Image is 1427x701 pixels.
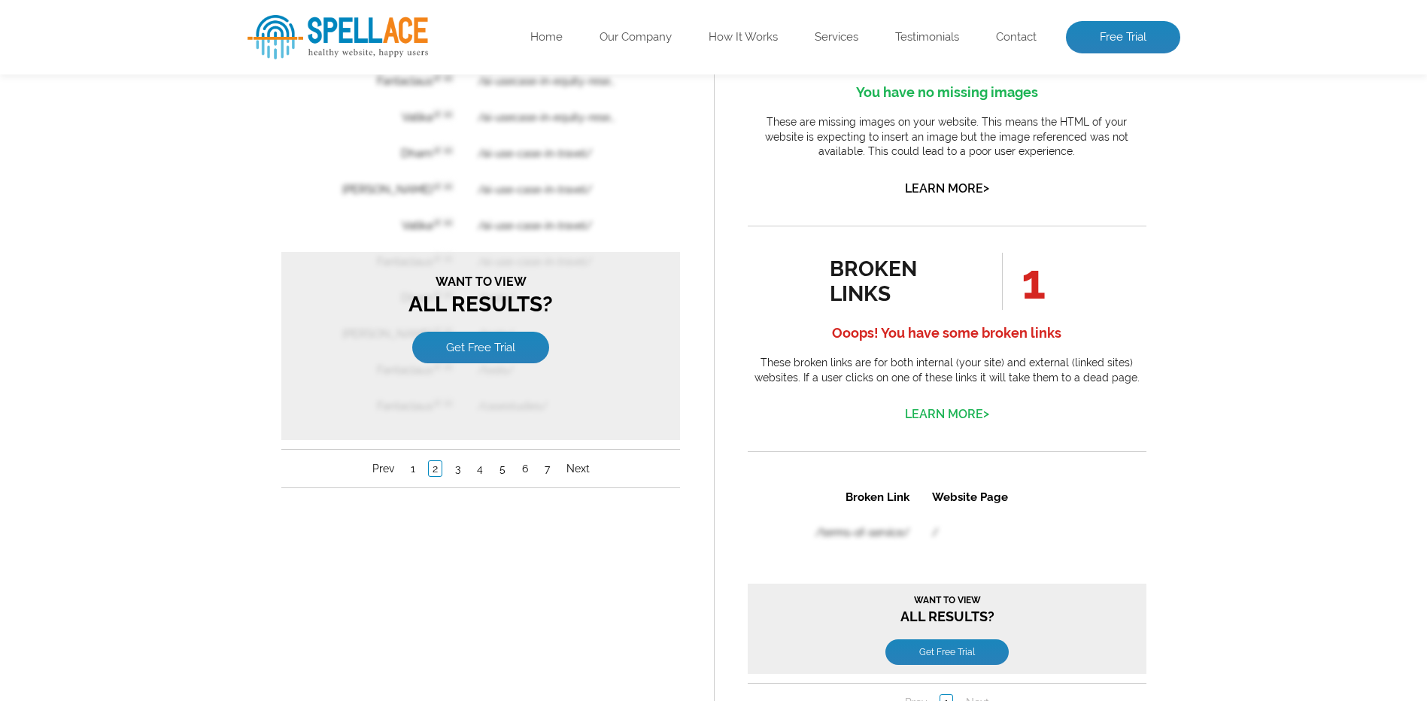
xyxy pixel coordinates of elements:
[2,2,172,36] th: Broken Link
[138,161,261,187] a: Get Free Trial
[281,435,312,450] a: Next
[1002,253,1046,310] span: 1
[600,30,672,45] a: Our Company
[748,321,1146,345] h4: Ooops! You have some broken links
[174,2,318,36] th: Website Page
[186,2,360,36] th: Website Page
[530,30,563,45] a: Home
[1066,21,1180,54] a: Free Trial
[170,435,183,450] a: 3
[830,256,966,306] div: broken links
[8,117,391,146] h3: All Results?
[8,117,391,127] span: Want to view
[237,435,250,450] a: 6
[815,30,858,45] a: Services
[905,181,989,196] a: Learn More>
[709,30,778,45] a: How It Works
[895,30,959,45] a: Testimonials
[214,435,228,450] a: 5
[983,178,989,199] span: >
[748,80,1146,105] h4: You have no missing images
[748,115,1146,159] p: These are missing images on your website. This means the HTML of your website is expecting to ins...
[126,435,138,450] a: 1
[983,403,989,424] span: >
[748,356,1146,385] p: These broken links are for both internal (your site) and external (linked sites) websites. If a u...
[147,434,161,451] a: 2
[131,305,268,337] a: Get Free Trial
[905,407,989,421] a: Learn More>
[192,216,205,232] a: 1
[996,30,1037,45] a: Contact
[39,2,184,36] th: Error Word
[192,435,205,450] a: 4
[260,435,272,450] a: 7
[247,15,428,59] img: SpellAce
[8,248,391,290] h3: All Results?
[8,248,391,262] span: Want to view
[87,435,117,450] a: Prev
